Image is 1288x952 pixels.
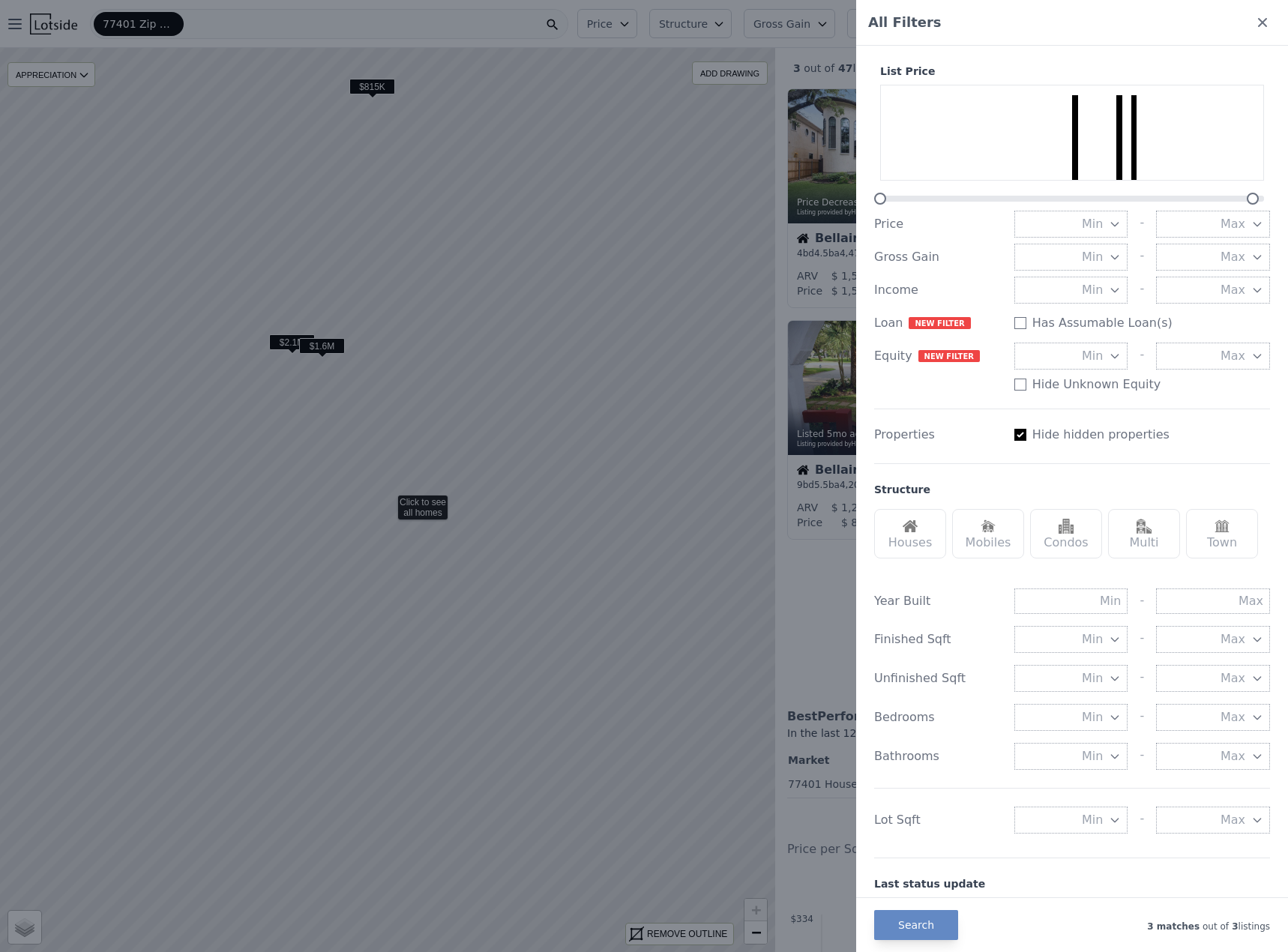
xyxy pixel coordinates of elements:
img: Houses [903,519,918,534]
div: Houses [874,509,946,558]
span: Min [1082,708,1103,726]
span: Max [1221,747,1245,765]
div: Finished Sqft [874,630,1002,648]
div: Gross Gain [874,248,1002,266]
span: Min [1082,347,1103,365]
span: Min [1082,248,1103,266]
img: Mobiles [981,519,996,534]
span: Max [1221,215,1245,233]
div: - [1140,277,1144,304]
span: Max [1221,669,1245,687]
div: Bedrooms [874,708,1002,726]
span: Max [1221,281,1245,299]
div: - [1140,807,1144,834]
span: 3 [1229,921,1239,932]
div: Last status update [874,876,1270,891]
span: 3 matches [1147,921,1200,932]
button: Search [874,910,958,940]
div: - [1140,743,1144,770]
img: Condos [1059,519,1074,534]
div: - [1140,704,1144,731]
div: Year Built [874,592,1002,610]
div: Mobiles [952,509,1024,558]
div: Lot Sqft [874,811,1002,829]
button: Max [1156,244,1270,271]
div: - [1140,588,1144,614]
button: Max [1156,665,1270,692]
div: List Price [874,64,1270,79]
label: Hide Unknown Equity [1032,376,1161,394]
button: Max [1156,277,1270,304]
span: Max [1221,811,1245,829]
span: Max [1221,248,1245,266]
button: Max [1156,704,1270,731]
span: Max [1221,630,1245,648]
span: NEW FILTER [918,350,980,362]
div: - [1140,211,1144,238]
button: Max [1156,626,1270,653]
span: Min [1082,811,1103,829]
div: - [1140,626,1144,653]
span: Max [1221,347,1245,365]
button: Max [1156,211,1270,238]
div: - [1140,343,1144,370]
button: Max [1156,343,1270,370]
button: Min [1014,244,1128,271]
div: Unfinished Sqft [874,669,1002,687]
div: Multi [1108,509,1180,558]
div: Equity [874,347,1002,365]
div: Structure [874,482,930,497]
div: out of listings [958,918,1270,933]
label: Has Assumable Loan(s) [1032,314,1173,332]
span: Max [1221,708,1245,726]
div: Properties [874,426,1002,444]
span: NEW FILTER [909,317,970,329]
button: Min [1014,743,1128,770]
button: Min [1014,807,1128,834]
button: Min [1014,211,1128,238]
button: Max [1156,807,1270,834]
button: Max [1156,743,1270,770]
label: Hide hidden properties [1032,426,1170,444]
input: Max [1156,588,1270,614]
button: Min [1014,626,1128,653]
div: Condos [1030,509,1102,558]
div: Price [874,215,1002,233]
div: - [1140,665,1144,692]
div: Loan [874,314,1002,332]
div: - [1140,244,1144,271]
span: Min [1082,215,1103,233]
span: Min [1082,747,1103,765]
button: Min [1014,277,1128,304]
button: Min [1014,665,1128,692]
button: Min [1014,343,1128,370]
span: Min [1082,669,1103,687]
div: Income [874,281,1002,299]
span: All Filters [868,12,942,33]
img: Town [1215,519,1230,534]
button: Min [1014,704,1128,731]
input: Min [1014,588,1128,614]
img: Multi [1137,519,1152,534]
div: Town [1186,509,1258,558]
div: Bathrooms [874,747,1002,765]
span: Min [1082,281,1103,299]
span: Min [1082,630,1103,648]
